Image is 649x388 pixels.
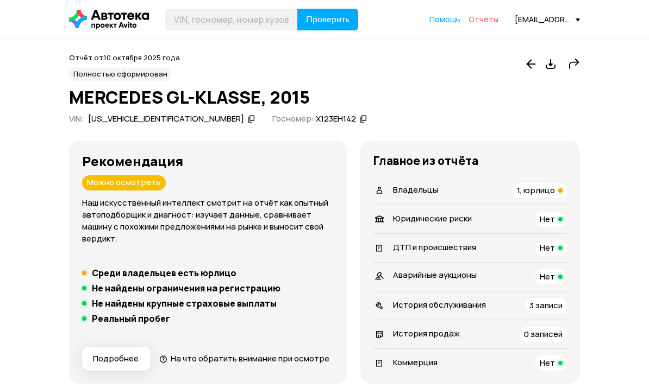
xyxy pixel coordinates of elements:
[82,154,334,169] h3: Рекомендация
[393,213,472,224] span: Юридические риски
[529,300,563,311] span: 3 записи
[92,313,170,324] h5: Реальный пробег
[517,185,555,196] span: 1, юрлицо
[93,353,139,364] span: Подробнее
[92,298,277,309] h5: Не найдены крупные страховые выплаты
[429,14,460,24] span: Помощь
[540,242,555,253] span: Нет
[69,113,84,124] span: VIN :
[69,53,180,62] span: Отчёт от 10 октября 2025 года
[393,357,438,368] span: Коммерция
[165,9,298,30] input: VIN, госномер, номер кузова
[393,241,476,253] span: ДТП и происшествия
[82,175,166,190] div: Можно осмотреть
[524,328,563,340] span: 0 записей
[306,15,350,24] span: Проверить
[316,113,356,125] div: Х123ЕН142
[159,353,330,364] a: На что обратить внимание при осмотре
[469,14,498,24] span: Отчёты
[82,347,151,371] button: Подробнее
[69,87,580,107] h1: MERCEDES GL-KLASSE, 2015
[469,14,498,25] a: Отчёты
[297,9,358,30] button: Проверить
[92,268,236,278] h5: Среди владельцев есть юрлицо
[429,14,460,25] a: Помощь
[393,184,438,195] span: Владельцы
[272,113,314,124] span: Госномер:
[393,269,477,281] span: Аварийные аукционы
[393,328,460,339] span: История продаж
[373,154,567,168] h3: Главное из отчёта
[540,213,555,225] span: Нет
[540,357,555,368] span: Нет
[393,299,486,310] span: История обслуживания
[69,68,172,81] div: Полностью сформирован
[171,353,329,364] span: На что обратить внимание при осмотре
[88,113,244,125] div: [US_VEHICLE_IDENTIFICATION_NUMBER]
[82,197,334,245] p: Наш искусственный интеллект смотрит на отчёт как опытный автоподборщик и диагност: изучает данные...
[92,283,280,294] h5: Не найдены ограничения на регистрацию
[540,271,555,282] span: Нет
[515,14,580,24] div: [EMAIL_ADDRESS][DOMAIN_NAME]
